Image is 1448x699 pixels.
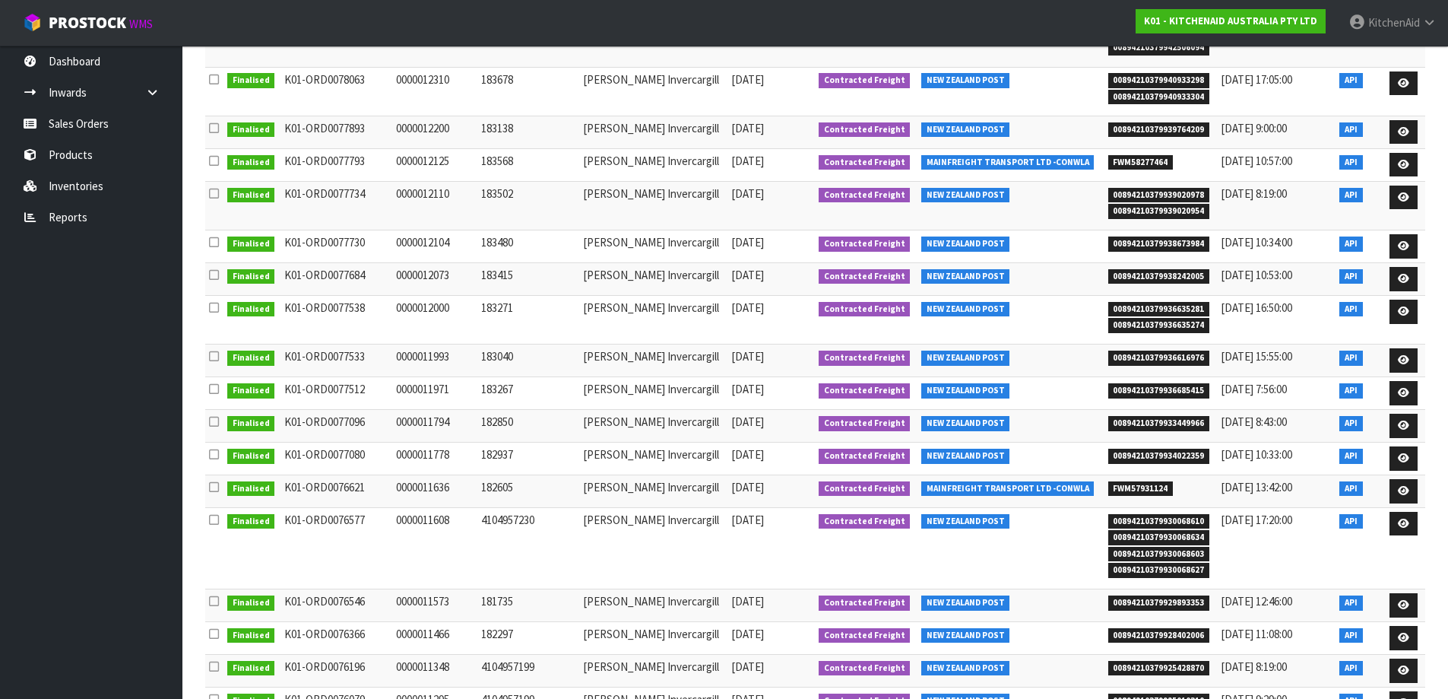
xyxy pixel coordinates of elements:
span: API [1339,416,1363,431]
td: K01-ORD0077893 [280,116,392,148]
span: NEW ZEALAND POST [921,237,1010,252]
span: API [1339,449,1363,464]
td: [PERSON_NAME] Invercargill [579,507,727,589]
td: 183138 [477,116,578,148]
span: Contracted Freight [819,661,911,676]
td: [PERSON_NAME] Invercargill [579,655,727,688]
td: 183480 [477,230,578,263]
td: [PERSON_NAME] Invercargill [579,443,727,475]
span: API [1339,188,1363,203]
span: NEW ZEALAND POST [921,351,1010,366]
span: 00894210379940933298 [1108,73,1210,88]
span: [DATE] 12:46:00 [1221,594,1292,608]
span: Finalised [227,628,275,643]
td: 0000011971 [392,377,478,410]
span: [DATE] 10:33:00 [1221,447,1292,462]
span: API [1339,383,1363,399]
span: NEW ZEALAND POST [921,302,1010,317]
td: 0000012310 [392,67,478,116]
span: Finalised [227,122,275,138]
td: [PERSON_NAME] Invercargill [579,622,727,655]
span: API [1339,269,1363,284]
span: NEW ZEALAND POST [921,628,1010,643]
td: 0000012110 [392,181,478,230]
span: [DATE] [731,513,764,527]
span: 00894210379939764209 [1108,122,1210,138]
span: [DATE] 10:57:00 [1221,154,1292,168]
span: 00894210379942506094 [1108,40,1210,56]
td: 0000011573 [392,589,478,622]
span: 00894210379930068610 [1108,514,1210,529]
td: 0000012000 [392,296,478,345]
span: [DATE] [731,659,764,674]
span: [DATE] 10:34:00 [1221,235,1292,249]
td: K01-ORD0077512 [280,377,392,410]
span: API [1339,351,1363,366]
span: API [1339,302,1363,317]
span: [DATE] 11:08:00 [1221,627,1292,641]
span: 00894210379934022359 [1108,449,1210,464]
span: 00894210379928402006 [1108,628,1210,643]
span: [DATE] [731,415,764,429]
span: NEW ZEALAND POST [921,73,1010,88]
td: [PERSON_NAME] Invercargill [579,377,727,410]
img: cube-alt.png [23,13,42,32]
span: [DATE] [731,121,764,135]
span: 00894210379938242005 [1108,269,1210,284]
td: 181735 [477,589,578,622]
span: Finalised [227,596,275,611]
span: Contracted Freight [819,596,911,611]
td: [PERSON_NAME] Invercargill [579,116,727,148]
span: Contracted Freight [819,383,911,399]
span: [DATE] 15:55:00 [1221,349,1292,364]
span: NEW ZEALAND POST [921,188,1010,203]
span: [DATE] [731,235,764,249]
span: Contracted Freight [819,122,911,138]
span: [DATE] [731,72,764,87]
span: [DATE] 8:19:00 [1221,659,1287,674]
td: [PERSON_NAME] Invercargill [579,263,727,296]
span: Finalised [227,269,275,284]
td: 183040 [477,345,578,377]
span: Contracted Freight [819,351,911,366]
span: Finalised [227,155,275,170]
span: Finalised [227,514,275,529]
td: 0000011636 [392,475,478,508]
td: K01-ORD0077538 [280,296,392,345]
span: [DATE] [731,382,764,396]
span: API [1339,237,1363,252]
td: K01-ORD0076546 [280,589,392,622]
td: 0000012125 [392,148,478,181]
span: MAINFREIGHT TRANSPORT LTD -CONWLA [921,481,1095,497]
span: Contracted Freight [819,188,911,203]
td: 0000011466 [392,622,478,655]
td: [PERSON_NAME] Invercargill [579,67,727,116]
span: Contracted Freight [819,628,911,643]
span: Contracted Freight [819,237,911,252]
td: [PERSON_NAME] Invercargill [579,296,727,345]
td: K01-ORD0076577 [280,507,392,589]
td: K01-ORD0076196 [280,655,392,688]
span: 00894210379929893353 [1108,596,1210,611]
span: Finalised [227,416,275,431]
td: [PERSON_NAME] Invercargill [579,181,727,230]
td: 0000012104 [392,230,478,263]
span: [DATE] 16:50:00 [1221,300,1292,315]
td: [PERSON_NAME] Invercargill [579,148,727,181]
td: [PERSON_NAME] Invercargill [579,345,727,377]
span: FWM57931124 [1108,481,1174,497]
span: NEW ZEALAND POST [921,596,1010,611]
td: 183568 [477,148,578,181]
td: 183502 [477,181,578,230]
span: API [1339,628,1363,643]
td: K01-ORD0077080 [280,443,392,475]
span: Finalised [227,661,275,676]
span: KitchenAid [1368,15,1420,30]
span: Contracted Freight [819,269,911,284]
span: Contracted Freight [819,514,911,529]
td: 0000011778 [392,443,478,475]
td: 0000012200 [392,116,478,148]
span: [DATE] 7:56:00 [1221,382,1287,396]
td: 183415 [477,263,578,296]
span: [DATE] [731,300,764,315]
